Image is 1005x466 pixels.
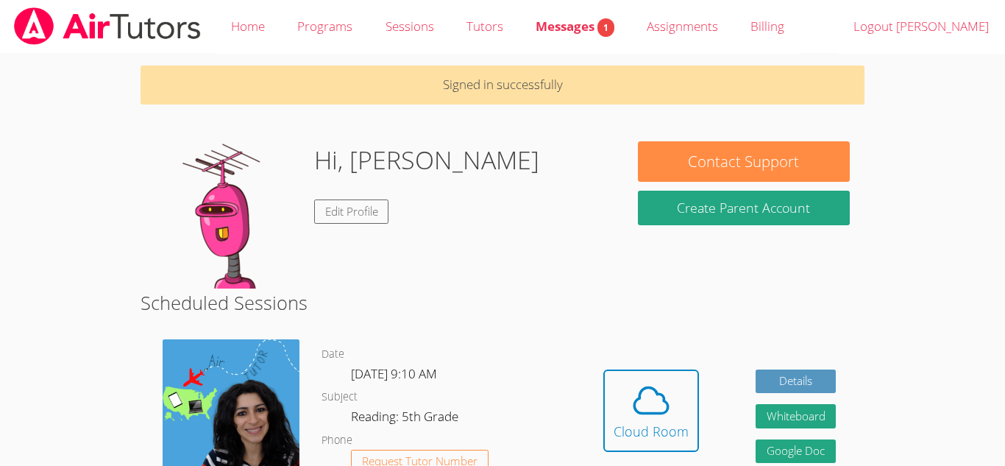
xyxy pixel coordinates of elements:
[314,141,539,179] h1: Hi, [PERSON_NAME]
[614,421,689,442] div: Cloud Room
[351,406,461,431] dd: Reading: 5th Grade
[322,388,358,406] dt: Subject
[536,18,614,35] span: Messages
[756,370,837,394] a: Details
[597,18,614,37] span: 1
[756,404,837,428] button: Whiteboard
[603,370,699,452] button: Cloud Room
[13,7,202,45] img: airtutors_banner-c4298cdbf04f3fff15de1276eac7730deb9818008684d7c2e4769d2f7ddbe033.png
[141,66,864,105] p: Signed in successfully
[141,289,864,317] h2: Scheduled Sessions
[155,141,302,289] img: default.png
[322,345,344,364] dt: Date
[756,439,837,464] a: Google Doc
[351,365,437,382] span: [DATE] 9:10 AM
[322,431,352,450] dt: Phone
[638,191,850,225] button: Create Parent Account
[314,200,389,224] a: Edit Profile
[638,141,850,182] button: Contact Support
